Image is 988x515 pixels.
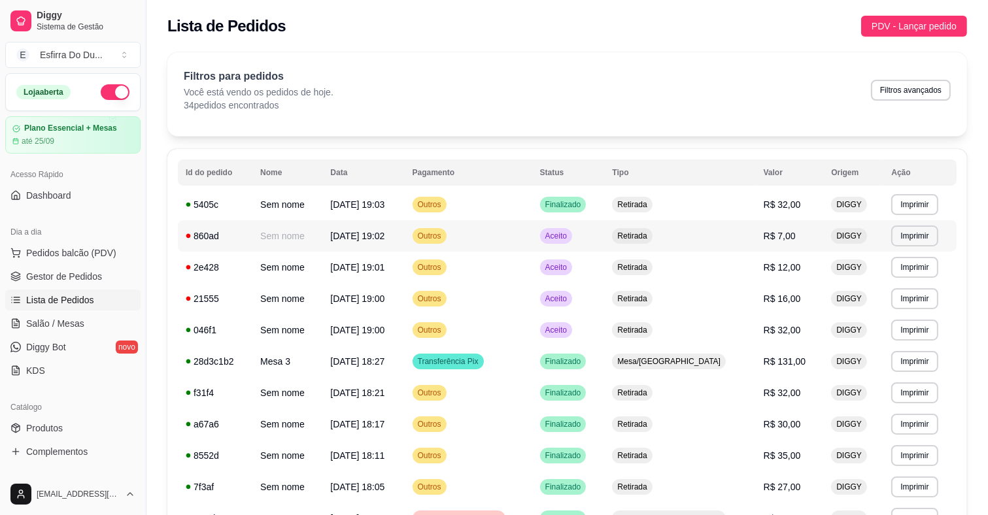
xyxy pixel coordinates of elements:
th: Ação [883,159,957,186]
span: Retirada [615,231,649,241]
td: Sem nome [252,189,322,220]
span: Aceito [543,262,570,273]
span: Sistema de Gestão [37,22,135,32]
div: 8552d [186,449,245,462]
span: Retirada [615,450,649,461]
button: Pedidos balcão (PDV) [5,242,141,263]
span: [DATE] 19:01 [330,262,384,273]
span: Outros [415,262,444,273]
th: Origem [823,159,883,186]
span: DIGGY [834,419,864,429]
span: Dashboard [26,189,71,202]
div: 21555 [186,292,245,305]
a: KDS [5,360,141,381]
span: [DATE] 18:27 [330,356,384,367]
div: Esfirra Do Du ... [40,48,103,61]
span: Finalizado [543,482,584,492]
span: DIGGY [834,325,864,335]
button: Imprimir [891,194,938,215]
span: Outros [415,325,444,335]
p: 34 pedidos encontrados [184,99,333,112]
span: [EMAIL_ADDRESS][DOMAIN_NAME] [37,489,120,499]
p: Você está vendo os pedidos de hoje. [184,86,333,99]
span: Retirada [615,199,649,210]
span: Gestor de Pedidos [26,270,102,283]
span: Diggy [37,10,135,22]
article: Plano Essencial + Mesas [24,124,117,133]
td: Sem nome [252,471,322,503]
div: 7f3af [186,480,245,493]
span: Retirada [615,419,649,429]
td: Sem nome [252,440,322,471]
span: Outros [415,419,444,429]
a: Gestor de Pedidos [5,266,141,287]
button: Imprimir [891,257,938,278]
button: Select a team [5,42,141,68]
a: Diggy Botnovo [5,337,141,357]
span: R$ 32,00 [764,325,801,335]
button: Imprimir [891,320,938,341]
a: Produtos [5,418,141,439]
span: Finalizado [543,356,584,367]
span: [DATE] 18:17 [330,419,384,429]
span: DIGGY [834,356,864,367]
th: Status [532,159,605,186]
span: Outros [415,450,444,461]
span: [DATE] 19:03 [330,199,384,210]
span: [DATE] 19:00 [330,293,384,304]
span: Finalizado [543,199,584,210]
span: Aceito [543,231,570,241]
button: Imprimir [891,476,938,497]
span: [DATE] 19:00 [330,325,384,335]
span: Outros [415,482,444,492]
td: Sem nome [252,220,322,252]
a: Dashboard [5,185,141,206]
div: 046f1 [186,324,245,337]
button: Imprimir [891,445,938,466]
th: Tipo [604,159,755,186]
span: KDS [26,364,45,377]
button: Imprimir [891,382,938,403]
span: DIGGY [834,482,864,492]
span: R$ 32,00 [764,199,801,210]
span: E [16,48,29,61]
th: Data [322,159,404,186]
button: Alterar Status [101,84,129,100]
div: f31f4 [186,386,245,399]
a: Plano Essencial + Mesasaté 25/09 [5,116,141,154]
span: Retirada [615,293,649,304]
span: [DATE] 19:02 [330,231,384,241]
div: Loja aberta [16,85,71,99]
button: Imprimir [891,288,938,309]
span: Retirada [615,325,649,335]
button: Imprimir [891,225,938,246]
div: 860ad [186,229,245,242]
td: Sem nome [252,252,322,283]
div: 5405c [186,198,245,211]
span: Diggy Bot [26,341,66,354]
span: Outros [415,199,444,210]
span: Aceito [543,293,570,304]
span: R$ 16,00 [764,293,801,304]
span: R$ 12,00 [764,262,801,273]
th: Pagamento [405,159,532,186]
span: Transferência Pix [415,356,481,367]
a: DiggySistema de Gestão [5,5,141,37]
button: Imprimir [891,414,938,435]
a: Complementos [5,441,141,462]
h2: Lista de Pedidos [167,16,286,37]
span: DIGGY [834,450,864,461]
span: PDV - Lançar pedido [872,19,957,33]
span: Salão / Mesas [26,317,84,330]
span: Outros [415,388,444,398]
td: Sem nome [252,408,322,440]
span: Finalizado [543,388,584,398]
span: Lista de Pedidos [26,293,94,307]
span: DIGGY [834,388,864,398]
span: DIGGY [834,199,864,210]
span: Finalizado [543,419,584,429]
button: Imprimir [891,351,938,372]
article: até 25/09 [22,136,54,146]
span: R$ 35,00 [764,450,801,461]
div: Dia a dia [5,222,141,242]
